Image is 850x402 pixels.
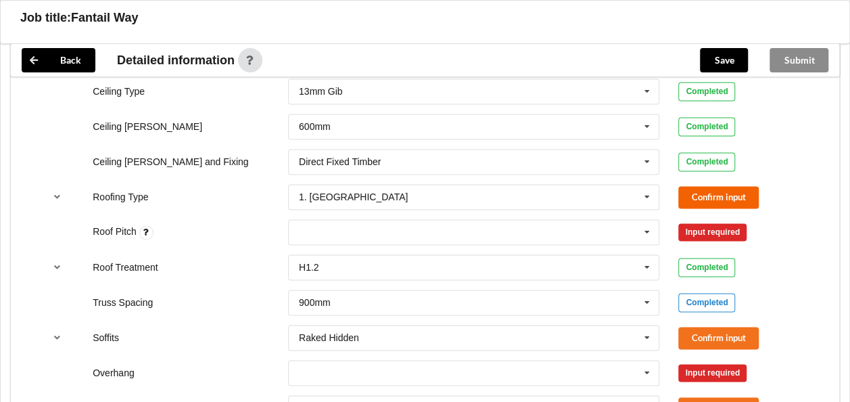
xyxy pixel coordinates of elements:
[299,157,381,166] div: Direct Fixed Timber
[20,10,71,26] h3: Job title:
[299,263,319,272] div: H1.2
[93,121,202,132] label: Ceiling [PERSON_NAME]
[22,48,95,72] button: Back
[93,332,119,343] label: Soffits
[44,255,70,280] button: reference-toggle
[93,192,148,202] label: Roofing Type
[44,185,70,209] button: reference-toggle
[93,262,158,273] label: Roof Treatment
[93,86,145,97] label: Ceiling Type
[700,48,748,72] button: Save
[44,326,70,350] button: reference-toggle
[299,298,331,307] div: 900mm
[93,367,134,378] label: Overhang
[117,54,235,66] span: Detailed information
[678,82,735,101] div: Completed
[299,333,359,342] div: Raked Hidden
[678,223,747,241] div: Input required
[299,87,343,96] div: 13mm Gib
[71,10,138,26] h3: Fantail Way
[678,152,735,171] div: Completed
[299,122,331,131] div: 600mm
[678,258,735,277] div: Completed
[299,192,408,202] div: 1. [GEOGRAPHIC_DATA]
[93,226,139,237] label: Roof Pitch
[678,117,735,136] div: Completed
[93,297,153,308] label: Truss Spacing
[678,293,735,312] div: Completed
[93,156,248,167] label: Ceiling [PERSON_NAME] and Fixing
[678,327,759,349] button: Confirm input
[678,364,747,382] div: Input required
[678,186,759,208] button: Confirm input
